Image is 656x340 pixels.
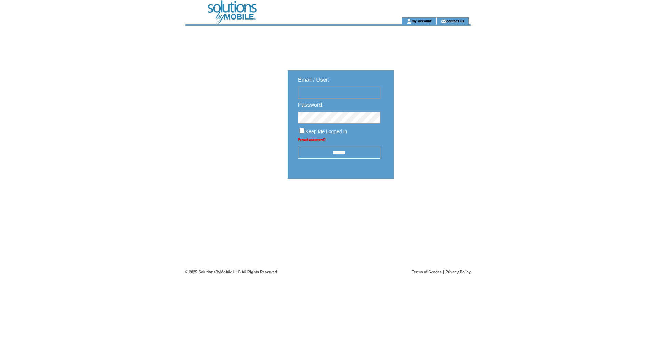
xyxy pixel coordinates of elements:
a: Privacy Policy [445,270,471,274]
img: transparent.png [413,196,448,204]
span: Email / User: [298,77,329,83]
a: Forgot password? [298,138,326,141]
img: contact_us_icon.gif [441,18,446,24]
a: contact us [446,18,464,23]
span: Keep Me Logged In [305,129,347,134]
a: my account [412,18,432,23]
span: © 2025 SolutionsByMobile LLC All Rights Reserved [185,270,277,274]
img: account_icon.gif [407,18,412,24]
a: Terms of Service [412,270,442,274]
span: | [443,270,444,274]
span: Password: [298,102,324,108]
